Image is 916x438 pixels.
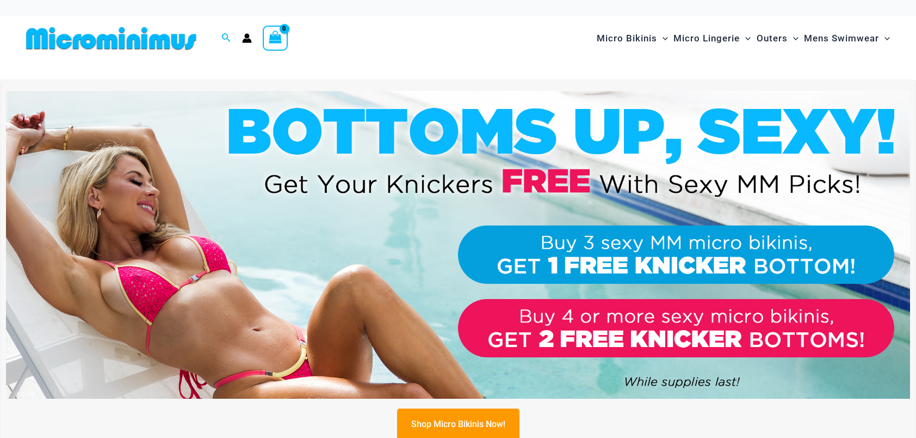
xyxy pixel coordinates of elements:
img: MM SHOP LOGO FLAT [22,26,201,51]
nav: Site Navigation [592,20,894,57]
a: View Shopping Cart, empty [263,26,288,51]
span: Menu Toggle [879,25,890,52]
a: Micro LingerieMenu ToggleMenu Toggle [671,22,753,55]
img: Buy 3 or 4 Bikinis Get Free Knicker Promo [6,91,910,399]
a: Micro BikinisMenu ToggleMenu Toggle [594,22,671,55]
span: Menu Toggle [657,25,668,52]
span: Micro Bikinis [597,25,657,52]
span: Menu Toggle [788,25,799,52]
a: OutersMenu ToggleMenu Toggle [754,22,801,55]
span: Outers [757,25,788,52]
a: Mens SwimwearMenu ToggleMenu Toggle [801,22,893,55]
span: Micro Lingerie [673,25,740,52]
span: Menu Toggle [740,25,751,52]
span: Mens Swimwear [804,25,879,52]
a: Account icon link [242,33,252,43]
a: Search icon link [221,32,231,45]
